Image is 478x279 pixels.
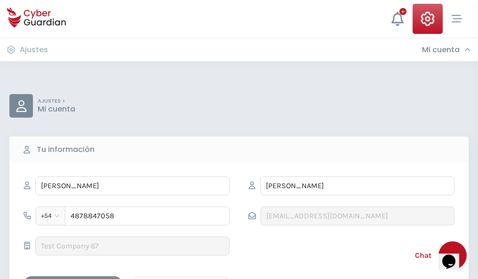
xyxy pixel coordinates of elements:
div: + [399,8,406,15]
div: Mi cuenta [422,45,471,55]
iframe: chat widget [438,241,469,270]
p: Mi cuenta [38,104,75,114]
h3: Mi cuenta [422,45,460,55]
span: +54 [41,209,60,223]
span: Chat [415,250,431,261]
b: Tu información [37,144,95,155]
p: AJUSTES > [38,98,75,104]
h3: Ajustes [20,45,48,55]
